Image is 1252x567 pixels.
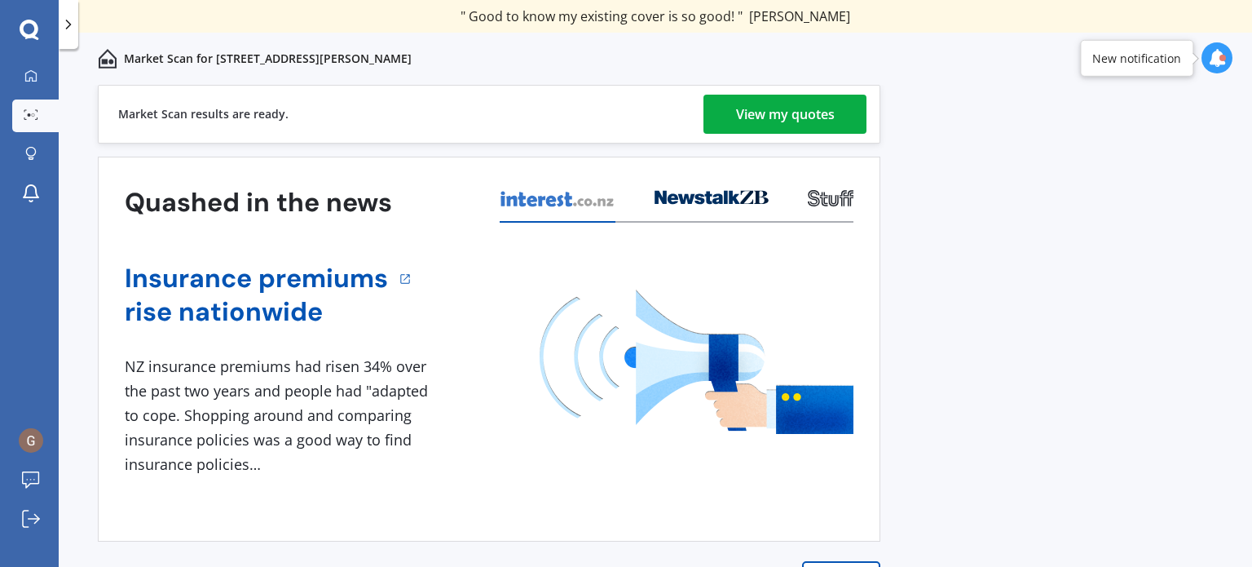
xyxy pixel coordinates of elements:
div: View my quotes [736,95,835,134]
div: New notification [1092,50,1181,66]
div: Market Scan results are ready. [118,86,289,143]
a: View my quotes [703,95,866,134]
img: media image [540,290,853,434]
div: NZ insurance premiums had risen 34% over the past two years and people had "adapted to cope. Shop... [125,355,434,476]
img: ACg8ocIDYHXx8Q4DhuxqfU6fKuNscRfG_oeLgtsCg8giXsiml71-tw=s96-c [19,428,43,453]
a: rise nationwide [125,295,388,329]
img: home-and-contents.b802091223b8502ef2dd.svg [98,49,117,69]
p: Market Scan for [STREET_ADDRESS][PERSON_NAME] [124,51,412,67]
h3: Quashed in the news [125,186,392,219]
a: Insurance premiums [125,262,388,295]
